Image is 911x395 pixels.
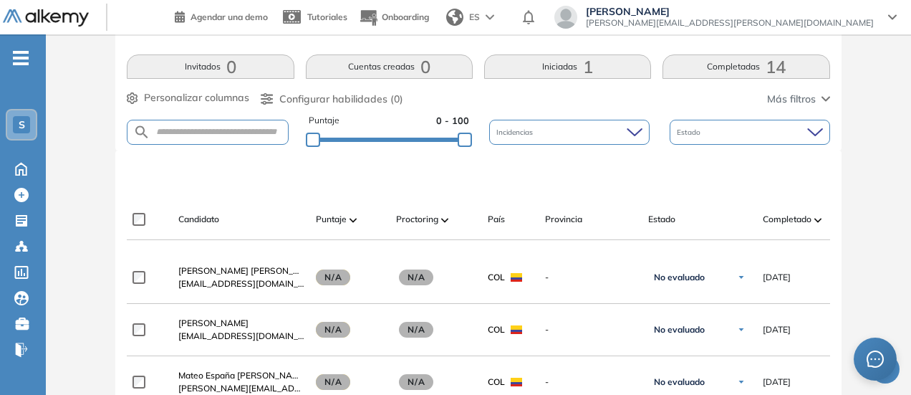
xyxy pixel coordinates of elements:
span: [DATE] [763,376,791,389]
img: Logo [3,9,89,27]
img: [missing "en.ARROW_ALT" translation] [350,218,357,222]
img: Ícono de flecha [737,378,746,386]
span: N/A [399,322,433,338]
span: Agendar una demo [191,11,268,22]
span: Estado [648,213,675,226]
span: Candidato [178,213,219,226]
span: Estado [677,127,703,138]
img: SEARCH_ALT [133,123,150,141]
span: S [19,119,25,130]
img: COL [511,325,522,334]
button: Cuentas creadas0 [306,54,473,79]
a: Agendar una demo [175,7,268,24]
span: N/A [399,374,433,390]
span: Tutoriales [307,11,347,22]
button: Invitados0 [127,54,294,79]
button: Más filtros [767,92,830,107]
span: N/A [316,270,350,285]
span: - [545,271,637,284]
i: - [13,57,29,60]
button: Iniciadas1 [484,54,651,79]
span: Completado [763,213,811,226]
span: 0 - 100 [436,114,469,128]
span: [DATE] [763,323,791,336]
span: Onboarding [382,11,429,22]
span: No evaluado [654,376,705,388]
span: Incidencias [496,127,536,138]
span: Provincia [545,213,582,226]
span: No evaluado [654,324,705,335]
img: arrow [486,14,494,20]
span: [PERSON_NAME] [586,6,874,17]
img: world [446,9,463,26]
img: [missing "en.ARROW_ALT" translation] [441,218,448,222]
button: Completadas14 [662,54,829,79]
span: [PERSON_NAME] [178,318,249,328]
span: Proctoring [396,213,438,226]
span: COL [488,271,505,284]
span: [PERSON_NAME][EMAIL_ADDRESS][PERSON_NAME][DOMAIN_NAME] [586,17,874,29]
a: [PERSON_NAME] [178,317,304,330]
div: Estado [670,120,830,145]
span: - [545,376,637,389]
img: COL [511,273,522,282]
img: COL [511,378,522,386]
span: COL [488,323,505,336]
span: - [545,323,637,336]
span: COL [488,376,505,389]
button: Configurar habilidades (0) [261,92,403,107]
a: [PERSON_NAME] [PERSON_NAME] [178,265,304,277]
span: No evaluado [654,272,705,283]
span: [EMAIL_ADDRESS][DOMAIN_NAME] [178,277,304,290]
span: [DATE] [763,271,791,284]
button: Onboarding [359,2,429,33]
span: Puntaje [316,213,347,226]
span: País [488,213,505,226]
button: Personalizar columnas [127,90,249,105]
span: Personalizar columnas [144,90,249,105]
img: Ícono de flecha [737,273,746,282]
span: Más filtros [767,92,816,107]
div: Incidencias [489,120,650,145]
span: N/A [316,322,350,338]
img: [missing "en.ARROW_ALT" translation] [814,218,821,222]
span: Puntaje [309,114,339,128]
span: [PERSON_NAME][EMAIL_ADDRESS][DOMAIN_NAME] [178,382,304,395]
span: ES [469,11,480,24]
span: [PERSON_NAME] [PERSON_NAME] [178,265,321,276]
a: Mateo España [PERSON_NAME] [178,369,304,382]
span: N/A [316,374,350,390]
span: N/A [399,270,433,285]
span: Mateo España [PERSON_NAME] [178,370,307,381]
span: message [866,350,884,368]
span: [EMAIL_ADDRESS][DOMAIN_NAME] [178,330,304,343]
span: Configurar habilidades (0) [279,92,403,107]
img: Ícono de flecha [737,325,746,334]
